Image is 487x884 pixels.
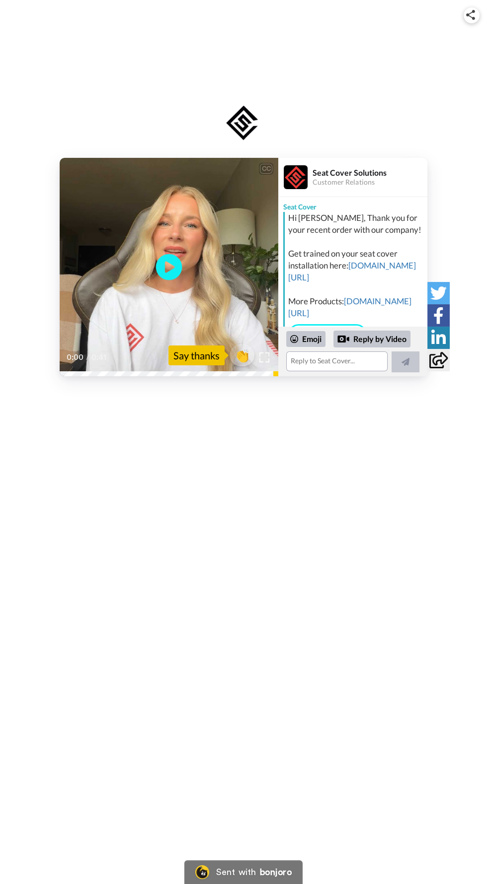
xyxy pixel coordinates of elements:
[86,351,89,363] span: /
[286,331,325,347] div: Emoji
[333,331,410,347] div: Reply by Video
[223,103,264,143] img: logo
[288,324,367,345] a: Install Videos
[67,351,84,363] span: 0:00
[91,351,109,363] span: 0:41
[260,164,272,174] div: CC
[313,168,427,177] div: Seat Cover Solutions
[168,345,225,365] div: Say thanks
[337,333,349,345] div: Reply by Video
[230,347,254,363] span: 👏
[288,260,416,282] a: [DOMAIN_NAME][URL]
[288,212,425,319] div: Hi [PERSON_NAME], Thank you for your recent order with our company! Get trained on your seat cove...
[284,165,308,189] img: Profile Image
[466,10,475,20] img: ic_share.svg
[313,178,427,187] div: Customer Relations
[288,296,411,318] a: [DOMAIN_NAME][URL]
[230,344,254,366] button: 👏
[278,197,427,212] div: Seat Cover
[259,352,269,362] img: Full screen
